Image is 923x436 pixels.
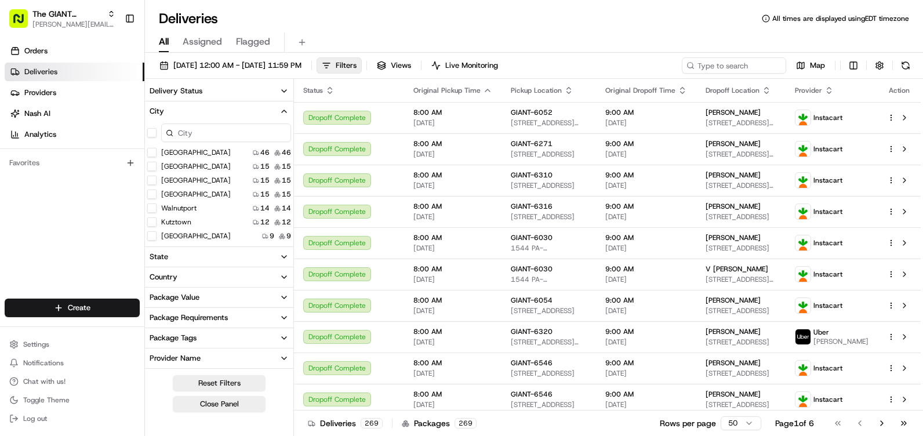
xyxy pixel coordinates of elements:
[145,247,293,267] button: State
[511,369,587,378] span: [STREET_ADDRESS]
[706,327,761,336] span: [PERSON_NAME]
[511,118,587,128] span: [STREET_ADDRESS][PERSON_NAME]
[605,244,687,253] span: [DATE]
[154,57,307,74] button: [DATE] 12:00 AM - [DATE] 11:59 PM
[93,163,191,184] a: 💻API Documentation
[145,308,293,328] button: Package Requirements
[511,139,553,148] span: GIANT-6271
[413,233,492,242] span: 8:00 AM
[660,417,716,429] p: Rows per page
[706,264,768,274] span: V [PERSON_NAME]
[82,196,140,205] a: Powered byPylon
[361,418,383,428] div: 269
[5,42,144,60] a: Orders
[23,414,47,423] span: Log out
[260,162,270,171] span: 15
[511,86,562,95] span: Pickup Location
[413,337,492,347] span: [DATE]
[413,264,492,274] span: 8:00 AM
[706,400,776,409] span: [STREET_ADDRESS]
[813,238,842,248] span: Instacart
[372,57,416,74] button: Views
[455,418,477,428] div: 269
[150,272,177,282] div: Country
[511,400,587,409] span: [STREET_ADDRESS]
[511,150,587,159] span: [STREET_ADDRESS]
[605,202,687,211] span: 9:00 AM
[173,375,266,391] button: Reset Filters
[897,57,914,74] button: Refresh
[5,125,144,144] a: Analytics
[511,327,553,336] span: GIANT-6320
[303,86,323,95] span: Status
[605,139,687,148] span: 9:00 AM
[706,358,761,368] span: [PERSON_NAME]
[813,337,869,346] span: [PERSON_NAME]
[706,212,776,221] span: [STREET_ADDRESS]
[30,75,191,87] input: Clear
[413,170,492,180] span: 8:00 AM
[317,57,362,74] button: Filters
[32,20,115,29] span: [PERSON_NAME][EMAIL_ADDRESS][PERSON_NAME][DOMAIN_NAME]
[795,110,811,125] img: profile_instacart_ahold_partner.png
[5,299,140,317] button: Create
[413,275,492,284] span: [DATE]
[605,400,687,409] span: [DATE]
[282,217,291,227] span: 12
[706,170,761,180] span: [PERSON_NAME]
[413,390,492,399] span: 8:00 AM
[706,244,776,253] span: [STREET_ADDRESS]
[282,148,291,157] span: 46
[24,129,56,140] span: Analytics
[791,57,830,74] button: Map
[23,340,49,349] span: Settings
[5,336,140,353] button: Settings
[511,306,587,315] span: [STREET_ADDRESS]
[413,108,492,117] span: 8:00 AM
[145,328,293,348] button: Package Tags
[5,63,144,81] a: Deliveries
[413,327,492,336] span: 8:00 AM
[813,364,842,373] span: Instacart
[5,355,140,371] button: Notifications
[39,111,190,122] div: Start new chat
[282,204,291,213] span: 14
[795,329,811,344] img: profile_uber_ahold_partner.png
[150,292,199,303] div: Package Value
[161,231,231,241] label: [GEOGRAPHIC_DATA]
[68,303,90,313] span: Create
[706,139,761,148] span: [PERSON_NAME]
[706,275,776,284] span: [STREET_ADDRESS][PERSON_NAME]
[605,369,687,378] span: [DATE]
[706,369,776,378] span: [STREET_ADDRESS]
[775,417,814,429] div: Page 1 of 6
[161,204,197,213] label: Walnutport
[605,358,687,368] span: 9:00 AM
[98,169,107,179] div: 💻
[32,8,103,20] button: The GIANT Company
[605,264,687,274] span: 9:00 AM
[511,390,553,399] span: GIANT-6546
[706,296,761,305] span: [PERSON_NAME]
[5,373,140,390] button: Chat with us!
[150,313,228,323] div: Package Requirements
[795,235,811,250] img: profile_instacart_ahold_partner.png
[115,197,140,205] span: Pylon
[511,275,587,284] span: 1544 PA-[STREET_ADDRESS]
[145,81,293,101] button: Delivery Status
[161,162,231,171] label: [GEOGRAPHIC_DATA]
[511,358,553,368] span: GIANT-6546
[23,395,70,405] span: Toggle Theme
[605,390,687,399] span: 9:00 AM
[150,106,164,117] div: City
[413,400,492,409] span: [DATE]
[12,169,21,179] div: 📗
[5,5,120,32] button: The GIANT Company[PERSON_NAME][EMAIL_ADDRESS][PERSON_NAME][DOMAIN_NAME]
[183,35,222,49] span: Assigned
[706,108,761,117] span: [PERSON_NAME]
[605,86,675,95] span: Original Dropoff Time
[706,181,776,190] span: [STREET_ADDRESS][PERSON_NAME]
[682,57,786,74] input: Type to search
[426,57,503,74] button: Live Monitoring
[5,83,144,102] a: Providers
